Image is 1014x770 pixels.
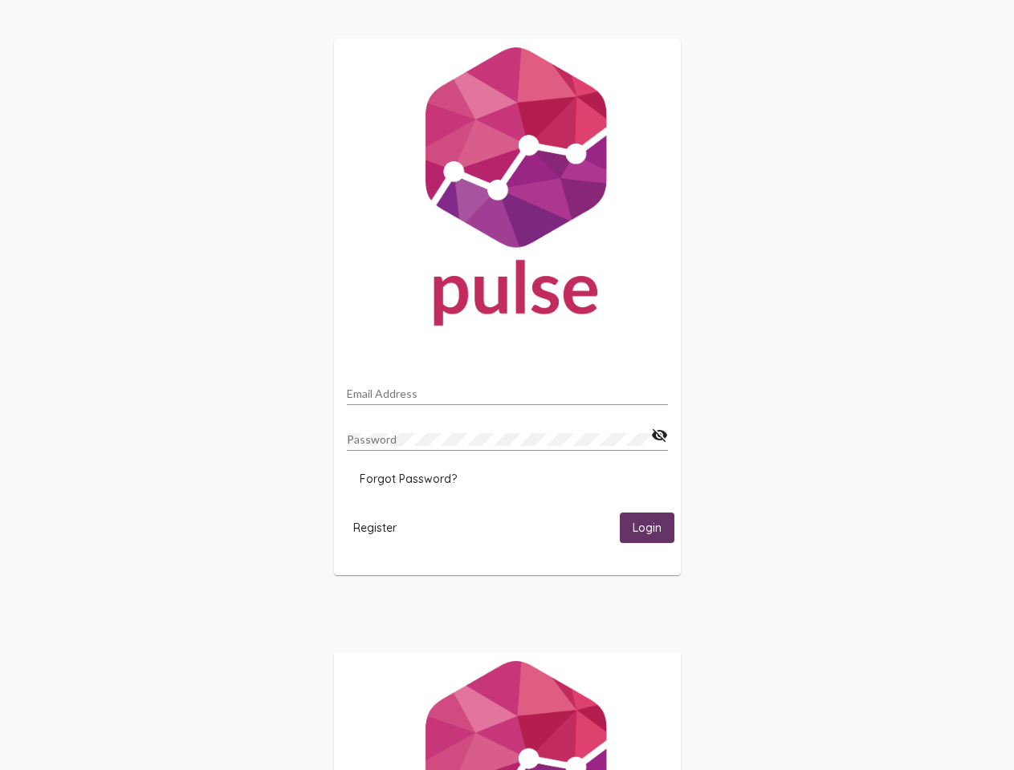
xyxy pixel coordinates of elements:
button: Register [340,513,409,542]
mat-icon: visibility_off [651,426,668,445]
img: Pulse For Good Logo [334,38,681,342]
span: Register [353,521,397,535]
button: Login [620,513,674,542]
button: Forgot Password? [347,464,470,493]
span: Login [633,521,662,536]
span: Forgot Password? [360,472,457,486]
